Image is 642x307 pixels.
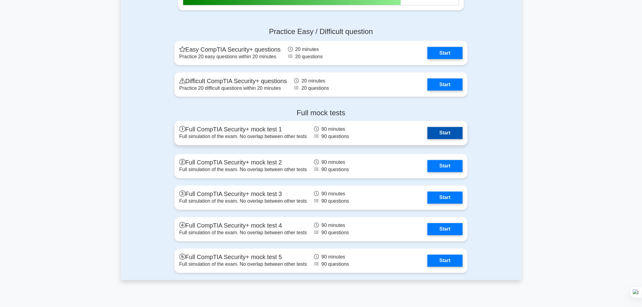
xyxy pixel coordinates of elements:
[427,127,463,139] a: Start
[174,109,468,118] h4: Full mock tests
[427,160,463,172] a: Start
[427,223,463,235] a: Start
[427,47,463,59] a: Start
[427,192,463,204] a: Start
[427,79,463,91] a: Start
[427,255,463,267] a: Start
[174,27,468,36] h4: Practice Easy / Difficult question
